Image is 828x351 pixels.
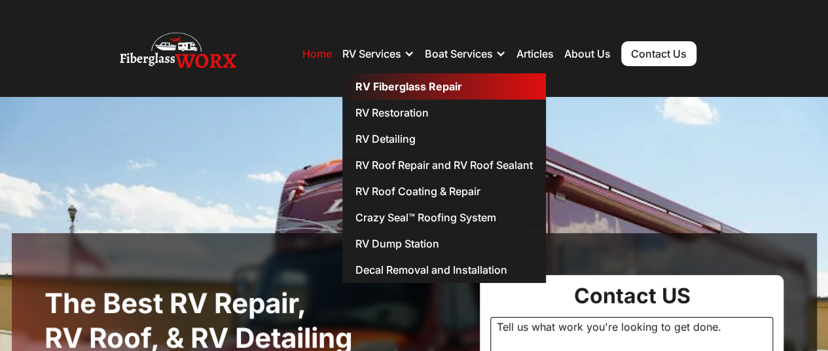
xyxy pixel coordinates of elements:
a: RV Roof Repair and RV Roof Sealant [342,152,546,178]
nav: RV Services [342,73,546,283]
div: RV Services [342,34,414,73]
a: RV Restoration [342,100,546,126]
a: Articles [516,47,554,60]
a: Decal Removal and Installation [342,257,546,283]
a: Crazy Seal™ Roofing System [342,204,546,231]
a: RV Roof Coating & Repair [342,178,546,204]
a: RV Fiberglass Repair [342,73,546,100]
img: Fiberglass WorX – RV Repair, RV Roof & RV Detailing [120,28,236,80]
div: Boat Services [425,47,493,60]
a: About Us [564,47,611,60]
a: RV Detailing [342,126,546,152]
a: RV Dump Station [342,231,546,257]
div: Boat Services [425,34,506,73]
div: RV Services [342,47,401,60]
a: Contact Us [621,41,696,66]
div: Contact US [490,286,773,306]
a: Home [302,47,332,60]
